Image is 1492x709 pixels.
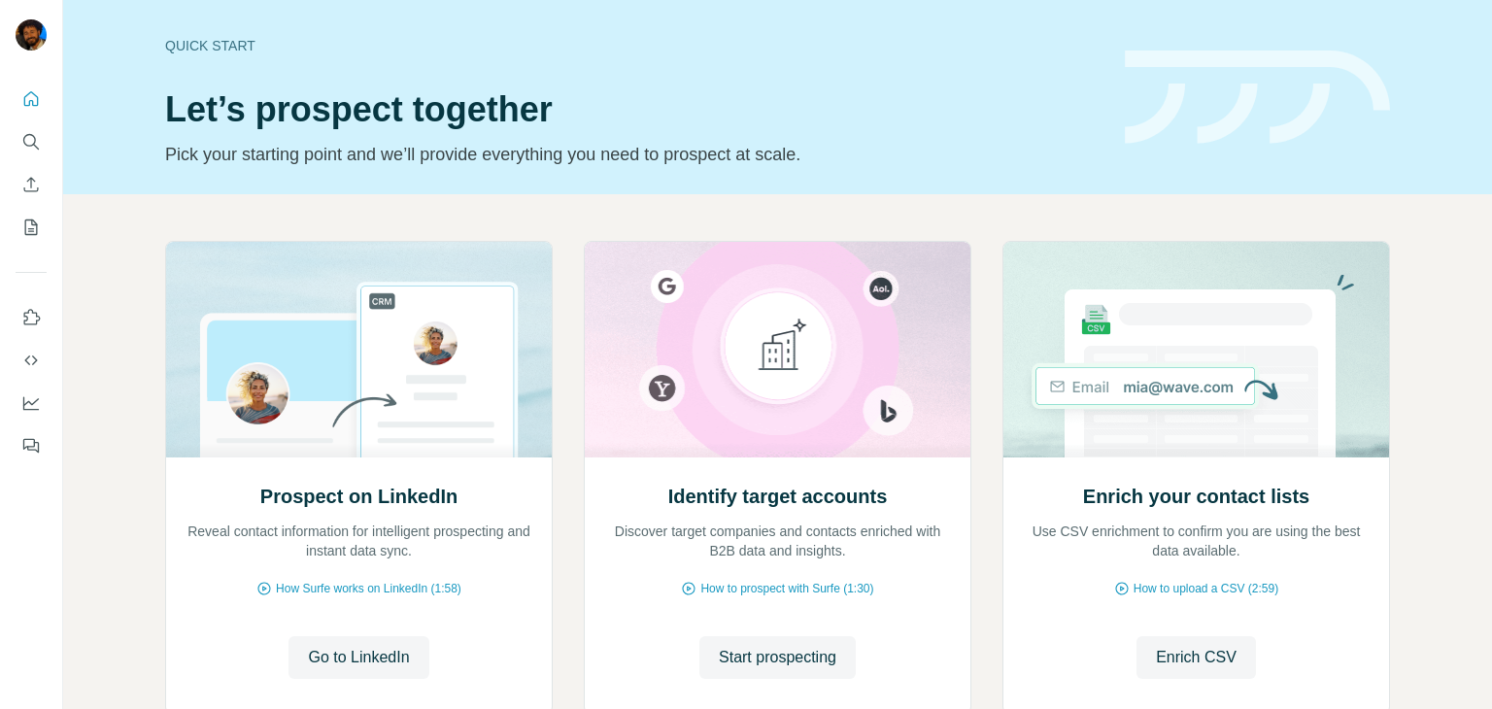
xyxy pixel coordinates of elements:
img: Avatar [16,19,47,51]
button: Feedback [16,428,47,463]
button: Enrich CSV [16,167,47,202]
span: How to upload a CSV (2:59) [1134,580,1278,597]
button: Go to LinkedIn [288,636,428,679]
p: Reveal contact information for intelligent prospecting and instant data sync. [186,522,532,560]
button: Start prospecting [699,636,856,679]
img: Enrich your contact lists [1002,242,1390,457]
button: Enrich CSV [1136,636,1256,679]
button: Use Surfe on LinkedIn [16,300,47,335]
span: Go to LinkedIn [308,646,409,669]
p: Pick your starting point and we’ll provide everything you need to prospect at scale. [165,141,1102,168]
span: Start prospecting [719,646,836,669]
img: banner [1125,51,1390,145]
img: Prospect on LinkedIn [165,242,553,457]
button: Quick start [16,82,47,117]
button: Use Surfe API [16,343,47,378]
h2: Enrich your contact lists [1083,483,1309,510]
button: My lists [16,210,47,245]
div: Quick start [165,36,1102,55]
img: Identify target accounts [584,242,971,457]
h1: Let’s prospect together [165,90,1102,129]
span: How Surfe works on LinkedIn (1:58) [276,580,461,597]
span: Enrich CSV [1156,646,1237,669]
h2: Prospect on LinkedIn [260,483,458,510]
button: Search [16,124,47,159]
p: Discover target companies and contacts enriched with B2B data and insights. [604,522,951,560]
h2: Identify target accounts [668,483,888,510]
span: How to prospect with Surfe (1:30) [700,580,873,597]
button: Dashboard [16,386,47,421]
p: Use CSV enrichment to confirm you are using the best data available. [1023,522,1370,560]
